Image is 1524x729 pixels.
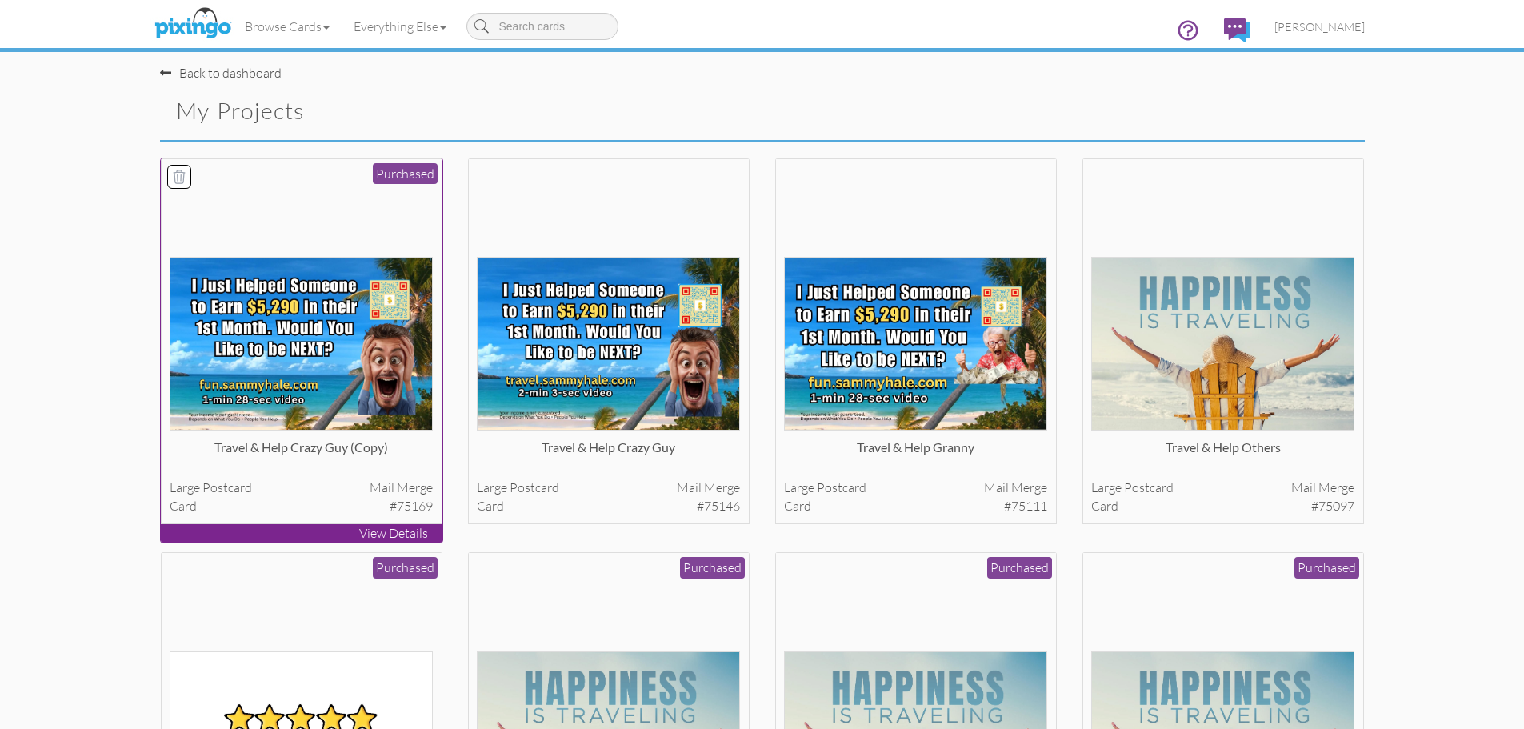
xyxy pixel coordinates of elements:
[1091,497,1354,515] div: card
[373,557,438,579] div: Purchased
[477,479,507,495] span: large
[784,479,814,495] span: large
[1294,557,1359,579] div: Purchased
[677,479,740,497] span: Mail merge
[342,6,458,46] a: Everything Else
[477,439,740,471] div: Travel & Help Crazy Guy
[477,497,740,515] div: card
[370,479,433,497] span: Mail merge
[202,479,252,495] span: postcard
[1291,479,1354,497] span: Mail merge
[1262,6,1377,47] a: [PERSON_NAME]
[984,479,1047,497] span: Mail merge
[390,497,433,515] span: #75169
[1124,479,1174,495] span: postcard
[1224,18,1250,42] img: comments.svg
[1004,497,1047,515] span: #75111
[170,479,200,495] span: large
[784,257,1047,431] img: 136291-1-1759255007298-fc3d9a3c1688caea-qa.jpg
[510,479,559,495] span: postcard
[477,257,740,431] img: 136148-1-1758739634850-ea0923aa30e2adae-qa.jpg
[176,98,734,124] h2: My Projects
[697,497,740,515] span: #75146
[1274,20,1365,34] span: [PERSON_NAME]
[987,557,1052,579] div: Purchased
[373,163,438,185] div: Purchased
[170,439,433,471] div: Travel & Help Crazy Guy (copy)
[233,6,342,46] a: Browse Cards
[1311,497,1354,515] span: #75097
[170,257,433,431] img: 136289-1-1759254336001-cbde9a723d496066-qa.jpg
[160,65,282,81] a: Back to dashboard
[170,497,433,515] div: card
[1091,257,1354,431] img: 135976-1-1758433609089-600c56e02c8b99f8-qa.jpg
[784,497,1047,515] div: card
[680,557,745,579] div: Purchased
[817,479,866,495] span: postcard
[1091,479,1122,495] span: large
[784,439,1047,471] div: Travel & Help Granny
[1091,439,1354,471] div: Travel & Help others
[161,524,442,543] p: View Details
[150,4,235,44] img: pixingo logo
[466,13,618,40] input: Search cards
